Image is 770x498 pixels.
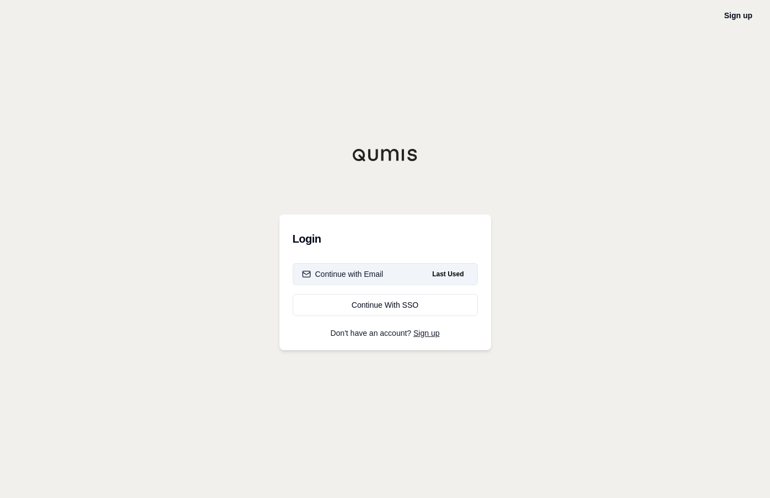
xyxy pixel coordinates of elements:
a: Sign up [724,11,752,20]
span: Last Used [428,267,468,281]
p: Don't have an account? [293,329,478,337]
h3: Login [293,228,478,250]
button: Continue with EmailLast Used [293,263,478,285]
a: Sign up [413,329,439,338]
div: Continue With SSO [302,299,469,310]
img: Qumis [352,148,418,162]
div: Continue with Email [302,269,384,280]
a: Continue With SSO [293,294,478,316]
